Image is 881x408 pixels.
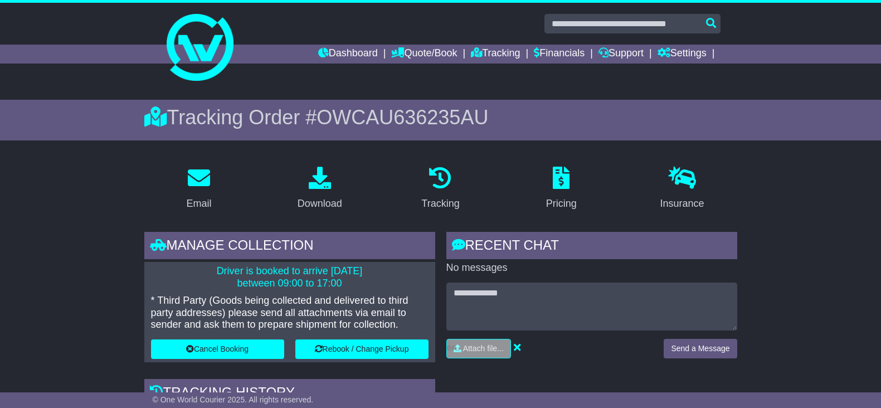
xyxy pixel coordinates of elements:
[290,163,349,215] a: Download
[295,339,429,359] button: Rebook / Change Pickup
[144,105,737,129] div: Tracking Order #
[546,196,577,211] div: Pricing
[151,265,429,289] p: Driver is booked to arrive [DATE] between 09:00 to 17:00
[151,339,284,359] button: Cancel Booking
[471,45,520,64] a: Tracking
[658,45,707,64] a: Settings
[664,339,737,358] button: Send a Message
[151,295,429,331] p: * Third Party (Goods being collected and delivered to third party addresses) please send all atta...
[653,163,712,215] a: Insurance
[534,45,585,64] a: Financials
[446,232,737,262] div: RECENT CHAT
[660,196,704,211] div: Insurance
[446,262,737,274] p: No messages
[539,163,584,215] a: Pricing
[298,196,342,211] div: Download
[144,232,435,262] div: Manage collection
[414,163,466,215] a: Tracking
[153,395,314,404] span: © One World Courier 2025. All rights reserved.
[186,196,211,211] div: Email
[179,163,218,215] a: Email
[598,45,644,64] a: Support
[318,45,378,64] a: Dashboard
[421,196,459,211] div: Tracking
[317,106,488,129] span: OWCAU636235AU
[391,45,457,64] a: Quote/Book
